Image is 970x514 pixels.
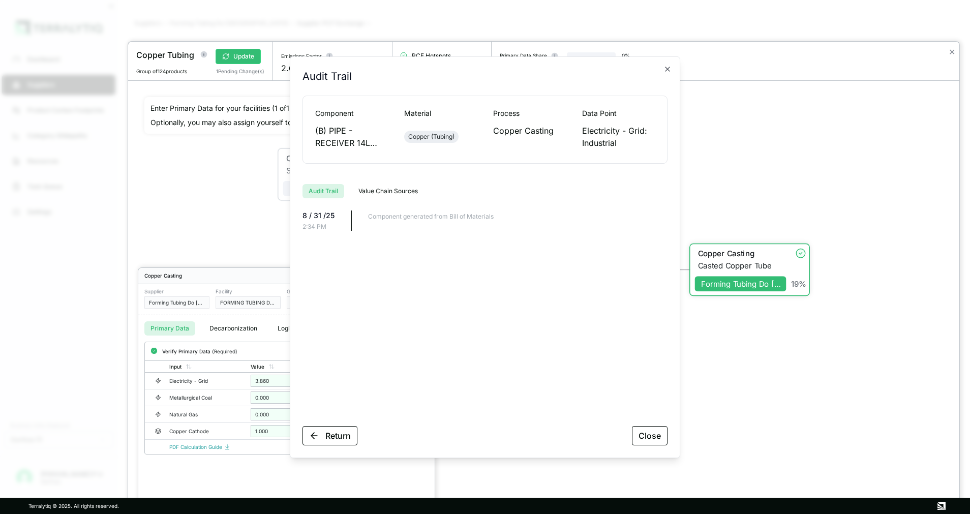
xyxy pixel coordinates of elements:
div: Copper Ore Mining (0.5% Sulfidic Ore) [286,154,375,163]
div: Upstream Supplier [289,184,369,193]
h2: Audit Trail [302,69,352,83]
div: Sulfidic Ore [286,166,375,175]
div: Casted Copper Tube [698,261,786,270]
div: Component generated from Bill of Materials [368,213,668,221]
div: Data Point [582,108,655,118]
button: Audit Trail [302,184,344,198]
div: RFI tabs [302,176,668,198]
div: (B) PIPE - RECEIVER 14L MT125-160 MCHE [315,125,388,149]
button: Value Chain Sources [352,184,424,198]
div: Copper (Tubing) [408,133,454,141]
div: Copper Casting [698,249,780,258]
div: Forming Tubing Do [GEOGRAPHIC_DATA] [701,280,782,289]
div: Process [493,108,566,118]
button: Close [632,426,668,445]
div: 8 / 31 /25 [302,210,343,221]
div: 2:34 PM [302,223,343,231]
div: 19 % [791,280,806,289]
div: Electricity - Grid: Industrial [582,125,655,149]
div: Material [404,108,477,118]
div: Copper Casting [493,125,566,137]
button: Return [302,426,357,445]
div: Component [315,108,388,118]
